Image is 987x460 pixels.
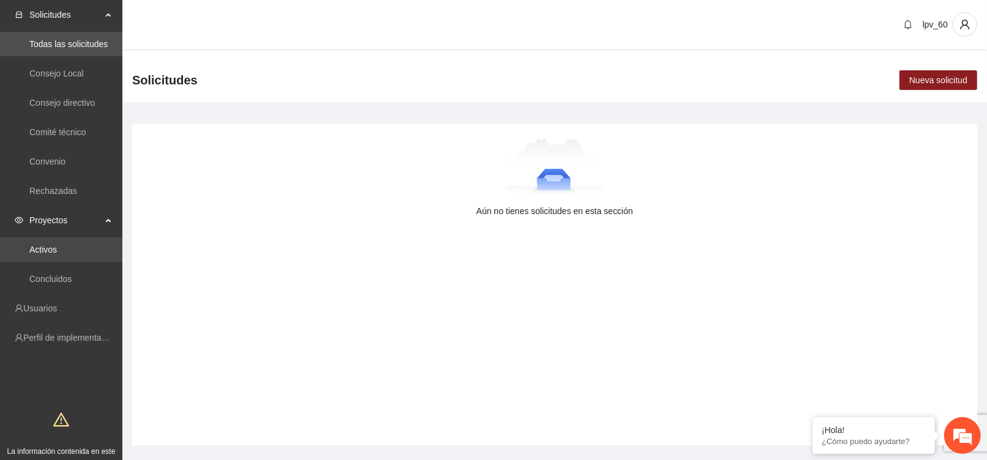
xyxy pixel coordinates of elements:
[29,157,65,166] a: Convenio
[23,303,57,313] a: Usuarios
[15,216,23,224] span: eye
[898,15,918,34] button: bell
[29,2,102,27] span: Solicitudes
[505,138,605,199] img: Aún no tienes solicitudes en esta sección
[152,204,958,218] div: Aún no tienes solicitudes en esta sección
[899,70,977,90] button: Nueva solicitud
[899,20,917,29] span: bell
[29,245,57,254] a: Activos
[822,425,926,435] div: ¡Hola!
[132,70,198,90] span: Solicitudes
[29,69,84,78] a: Consejo Local
[53,412,69,428] span: warning
[822,437,926,446] p: ¿Cómo puedo ayudarte?
[953,19,977,30] span: user
[29,274,72,284] a: Concluidos
[29,186,77,196] a: Rechazadas
[29,208,102,232] span: Proyectos
[29,98,95,108] a: Consejo directivo
[909,73,967,87] span: Nueva solicitud
[23,333,119,343] a: Perfil de implementadora
[15,10,23,19] span: inbox
[923,20,948,29] span: lpv_60
[29,39,108,49] a: Todas las solicitudes
[953,12,977,37] button: user
[29,127,86,137] a: Comité técnico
